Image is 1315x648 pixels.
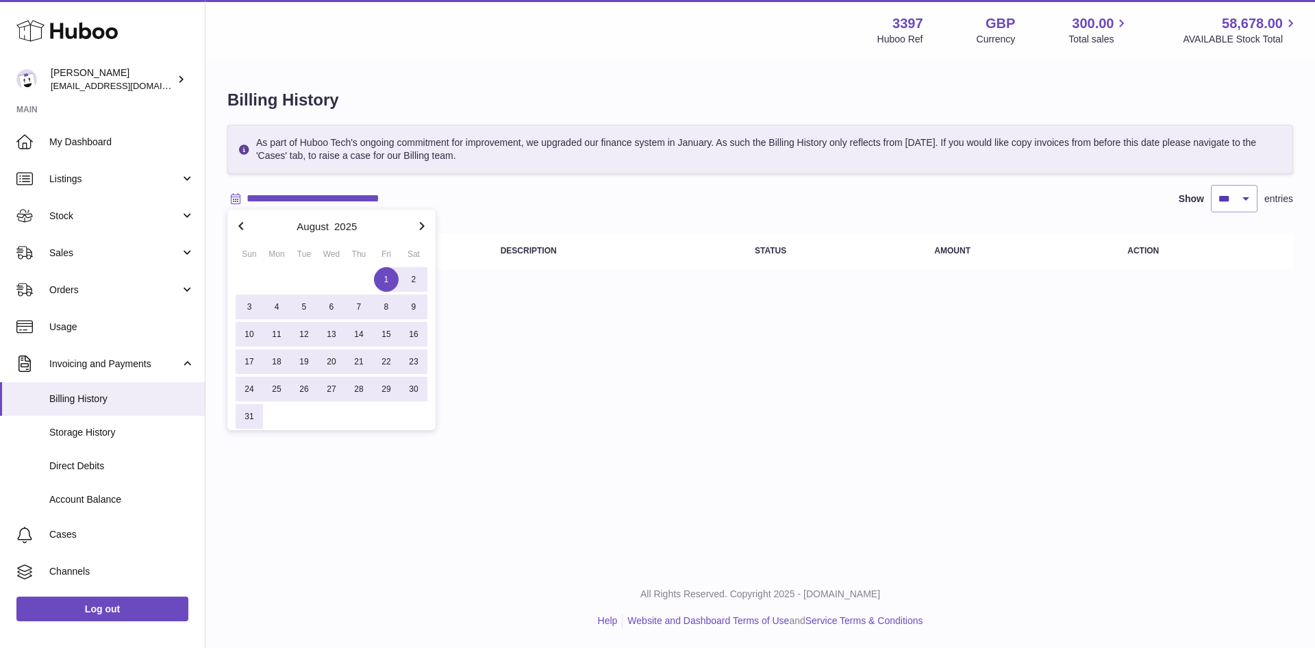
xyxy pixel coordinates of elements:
[1127,246,1159,256] strong: Action
[49,284,180,297] span: Orders
[49,247,180,260] span: Sales
[347,295,371,319] span: 7
[373,293,400,321] button: 8
[216,588,1304,601] p: All Rights Reserved. Copyright 2025 - [DOMAIN_NAME]
[623,614,923,627] li: and
[401,295,426,319] span: 9
[236,403,263,430] button: 31
[347,349,371,374] span: 21
[345,375,373,403] button: 28
[374,295,399,319] span: 8
[374,322,399,347] span: 15
[345,248,373,260] div: Thu
[290,293,318,321] button: 5
[318,321,345,348] button: 13
[400,293,427,321] button: 9
[292,322,316,347] span: 12
[49,565,195,578] span: Channels
[49,321,195,334] span: Usage
[264,377,289,401] span: 25
[237,349,262,374] span: 17
[877,33,923,46] div: Huboo Ref
[49,493,195,506] span: Account Balance
[373,348,400,375] button: 22
[49,460,195,473] span: Direct Debits
[236,293,263,321] button: 3
[290,348,318,375] button: 19
[401,377,426,401] span: 30
[1183,33,1299,46] span: AVAILABLE Stock Total
[264,322,289,347] span: 11
[292,349,316,374] span: 19
[263,375,290,403] button: 25
[263,348,290,375] button: 18
[319,322,344,347] span: 13
[319,349,344,374] span: 20
[934,246,970,256] strong: Amount
[345,293,373,321] button: 7
[236,321,263,348] button: 10
[755,246,786,256] strong: Status
[373,375,400,403] button: 29
[373,266,400,293] button: 1
[345,348,373,375] button: 21
[400,348,427,375] button: 23
[237,295,262,319] span: 3
[401,267,426,292] span: 2
[400,321,427,348] button: 16
[51,66,174,92] div: [PERSON_NAME]
[227,125,1293,174] div: As part of Huboo Tech's ongoing commitment for improvement, we upgraded our finance system in Jan...
[49,426,195,439] span: Storage History
[290,375,318,403] button: 26
[627,615,789,626] a: Website and Dashboard Terms of Use
[51,80,201,91] span: [EMAIL_ADDRESS][DOMAIN_NAME]
[977,33,1016,46] div: Currency
[318,375,345,403] button: 27
[1068,33,1129,46] span: Total sales
[264,295,289,319] span: 4
[347,322,371,347] span: 14
[319,295,344,319] span: 6
[292,377,316,401] span: 26
[400,266,427,293] button: 2
[1068,14,1129,46] a: 300.00 Total sales
[1264,192,1293,205] span: entries
[49,136,195,149] span: My Dashboard
[345,321,373,348] button: 14
[598,615,618,626] a: Help
[297,221,329,232] button: August
[49,210,180,223] span: Stock
[237,322,262,347] span: 10
[1222,14,1283,33] span: 58,678.00
[237,404,262,429] span: 31
[1072,14,1114,33] span: 300.00
[16,69,37,90] img: sales@canchema.com
[400,248,427,260] div: Sat
[319,377,344,401] span: 27
[290,321,318,348] button: 12
[501,246,557,256] strong: Description
[374,349,399,374] span: 22
[401,349,426,374] span: 23
[236,248,263,260] div: Sun
[374,377,399,401] span: 29
[1183,14,1299,46] a: 58,678.00 AVAILABLE Stock Total
[49,358,180,371] span: Invoicing and Payments
[892,14,923,33] strong: 3397
[986,14,1015,33] strong: GBP
[400,375,427,403] button: 30
[263,321,290,348] button: 11
[373,248,400,260] div: Fri
[237,377,262,401] span: 24
[49,528,195,541] span: Cases
[227,89,1293,111] h1: Billing History
[347,377,371,401] span: 28
[236,375,263,403] button: 24
[16,597,188,621] a: Log out
[49,392,195,406] span: Billing History
[373,321,400,348] button: 15
[334,221,357,232] button: 2025
[401,322,426,347] span: 16
[318,348,345,375] button: 20
[805,615,923,626] a: Service Terms & Conditions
